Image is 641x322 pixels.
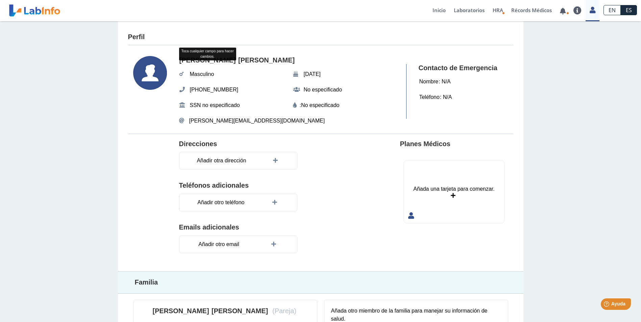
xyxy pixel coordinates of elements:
span: Masculino [188,68,216,80]
h4: Perfil [128,33,145,41]
div: : N/A [415,91,456,104]
editable: No especificado [301,101,340,109]
span: Añadir otra dirección [195,155,248,167]
span: [DATE] [302,68,323,80]
span: Añadir otro teléfono [195,196,246,209]
span: HRA [493,7,503,14]
span: Añadir otro email [196,238,241,250]
span: [PERSON_NAME] [177,54,238,66]
h4: Familia [135,278,398,287]
iframe: Help widget launcher [581,296,634,315]
div: Toca cualquier campo para hacer cambios. [179,48,236,60]
h4: Contacto de Emergencia [419,64,502,72]
span: Nombre [417,76,441,88]
span: [PERSON_NAME] [209,305,270,317]
div: : [293,101,400,109]
h4: Direcciones [179,140,217,148]
span: [PERSON_NAME] [236,54,297,66]
span: (Pareja) [272,307,296,315]
a: ES [621,5,637,15]
div: Añada una tarjeta para comenzar. [413,185,494,193]
span: [PERSON_NAME] [151,305,211,317]
div: : N/A [415,75,454,88]
h4: Teléfonos adicionales [179,182,348,190]
span: [PERSON_NAME][EMAIL_ADDRESS][DOMAIN_NAME] [189,117,325,125]
span: [PHONE_NUMBER] [188,84,241,96]
span: No especificado [302,84,344,96]
span: Teléfono [417,91,442,103]
a: EN [603,5,621,15]
h4: Emails adicionales [179,223,348,232]
h4: Planes Médicos [400,140,450,148]
span: SSN no especificado [188,99,242,111]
